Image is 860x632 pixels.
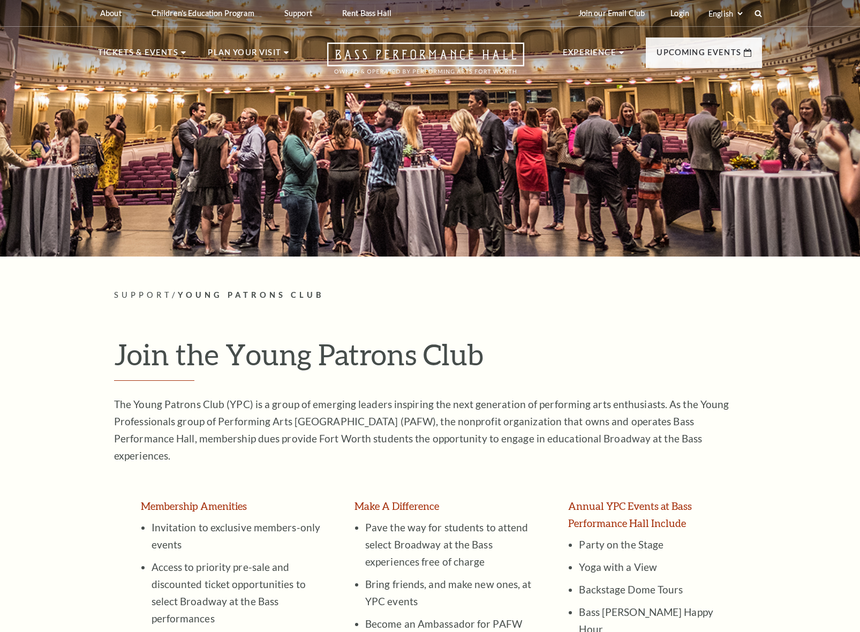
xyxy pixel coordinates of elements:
p: Tickets & Events [98,46,178,65]
h2: Join the Young Patrons Club [114,337,746,381]
p: Experience [563,46,616,65]
li: Backstage Dome Tours [579,576,730,598]
p: Rent Bass Hall [342,9,391,18]
p: About [100,9,122,18]
p: Plan Your Visit [208,46,281,65]
h3: Membership Amenities [141,498,323,515]
p: Children's Education Program [152,9,254,18]
li: Access to priority pre-sale and discounted ticket opportunities to select Broadway at the Bass pe... [152,553,323,627]
li: Party on the Stage [579,536,730,553]
li: Invitation to exclusive members-only events [152,519,323,553]
h3: Annual YPC Events at Bass Performance Hall Include [568,498,730,532]
span: Young Patrons Club [178,290,325,299]
p: / [114,289,746,302]
select: Select: [706,9,744,19]
p: The Young Patrons Club (YPC) is a group of emerging leaders inspiring the next generation of perf... [114,396,746,464]
h3: Make A Difference [354,498,537,515]
li: Yoga with a View [579,553,730,576]
p: Support [284,9,312,18]
p: Upcoming Events [657,46,741,65]
span: Support [114,290,172,299]
li: Pave the way for students to attend select Broadway at the Bass experiences free of charge [365,519,537,570]
li: Bring friends, and make new ones, at YPC events [365,570,537,610]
